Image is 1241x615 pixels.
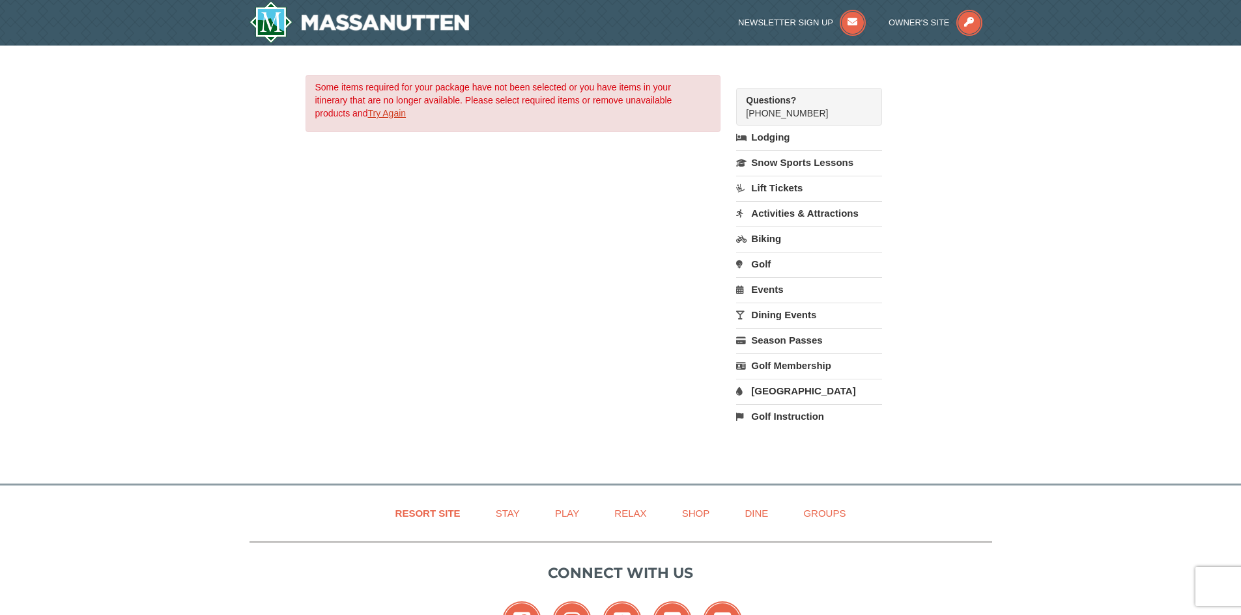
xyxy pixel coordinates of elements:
a: Lift Tickets [736,176,881,200]
span: [PHONE_NUMBER] [746,94,858,118]
strong: Questions? [746,95,796,105]
a: Resort Site [379,499,477,528]
a: Shop [666,499,726,528]
span: Owner's Site [889,18,950,27]
a: Snow Sports Lessons [736,150,881,174]
a: Golf [736,252,881,276]
a: Golf Instruction [736,404,881,428]
a: Dining Events [736,303,881,327]
a: Owner's Site [889,18,982,27]
a: Groups [787,499,862,528]
a: Dine [728,499,784,528]
a: Stay [479,499,536,528]
p: Connect with us [250,562,992,584]
img: Massanutten Resort Logo [250,1,470,43]
a: Relax [598,499,663,528]
span: Newsletter Sign Up [738,18,833,27]
a: Play [539,499,595,528]
a: Biking [736,226,881,251]
a: Events [736,277,881,301]
a: Golf Membership [736,353,881,377]
a: Activities & Attractions [736,201,881,225]
a: Try Again [367,108,406,118]
p: Some items required for your package have not been selected or you have items in your itinerary t... [315,81,697,120]
a: [GEOGRAPHIC_DATA] [736,379,881,403]
a: Massanutten Resort [250,1,470,43]
a: Season Passes [736,328,881,352]
a: Newsletter Sign Up [738,18,866,27]
a: Lodging [736,126,881,149]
